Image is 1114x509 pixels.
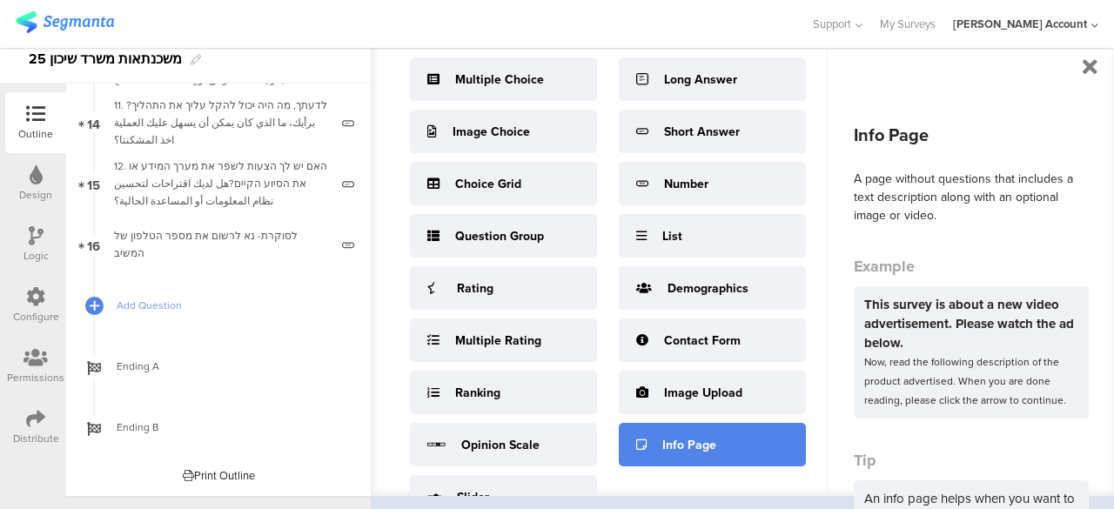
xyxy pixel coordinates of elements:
span: 14 [87,113,100,132]
div: Ranking [455,384,500,402]
div: Long Answer [664,70,737,89]
div: Info Page [662,436,716,454]
div: Distribute [13,431,59,446]
div: Permissions [7,370,64,385]
div: Choice Grid [455,175,521,193]
div: List [662,227,682,245]
img: segmanta logo [16,11,114,33]
a: Ending A [70,336,366,397]
div: Multiple Choice [455,70,544,89]
div: משכנתאות משרד שיכון 25 [29,45,182,73]
span: 15 [87,174,100,193]
div: [PERSON_NAME] Account [953,16,1087,32]
div: Outline [18,126,53,142]
div: Number [664,175,708,193]
a: Ending B [70,397,366,458]
span: Ending A [117,358,339,375]
div: Question Group [455,227,544,245]
div: Logic [23,248,49,264]
div: Rating [457,279,493,298]
div: Opinion Scale [461,436,540,454]
div: A page without questions that includes a text description along with an optional image or video. [854,170,1089,224]
div: Info Page [854,122,1089,148]
div: Slider [457,488,489,506]
div: Tip [854,449,1089,472]
div: Short Answer [664,123,740,141]
a: 16 לסוקרת- נא לרשום את מספר הטלפון של המשיב [70,214,366,275]
div: 11. לדעתך, מה היה יכול להקל עליך את התהליך?برأيك، ما الذي كان يمكن أن يسهل عليك العملية اخذ المشك... [114,97,329,149]
span: Add Question [117,297,339,314]
div: Image Choice [453,123,530,141]
div: לסוקרת- נא לרשום את מספר הטלפון של המשיב [114,227,329,262]
div: This survey is about a new video advertisement. Please watch the ad below. [864,295,1078,352]
div: Multiple Rating [455,332,541,350]
div: Example [854,255,1089,278]
div: Print Outline [183,467,255,484]
div: Now, read the following description of the product advertised. When you are done reading, please ... [864,352,1078,410]
div: 12. האם יש לך הצעות לשפר את מערך המידע או את הסיוע הקיים?هل لديك اقتراحات لتحسين نظام المعلومات أ... [114,157,329,210]
span: 16 [87,235,100,254]
div: Contact Form [664,332,741,350]
span: Ending B [117,419,339,436]
div: Design [19,187,52,203]
span: Support [813,16,851,32]
a: 15 12. האם יש לך הצעות לשפר את מערך המידע או את הסיוע הקיים?هل لديك اقتراحات لتحسين نظام المعلوما... [70,153,366,214]
div: Configure [13,309,59,325]
div: Image Upload [664,384,742,402]
a: 14 11. לדעתך, מה היה יכול להקל עליך את התהליך?برأيك، ما الذي كان يمكن أن يسهل عليك العملية اخذ ال... [70,92,366,153]
div: Demographics [668,279,748,298]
